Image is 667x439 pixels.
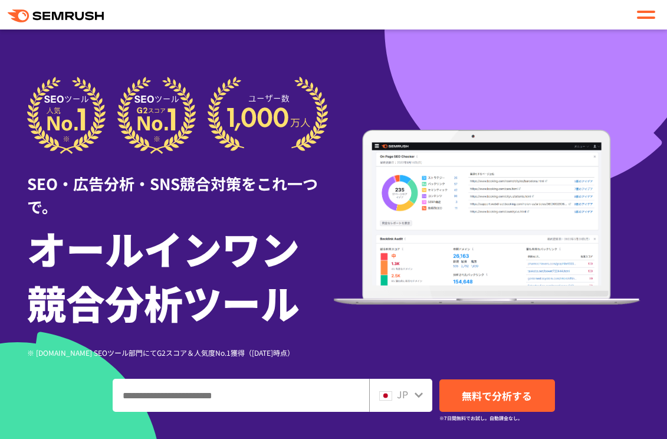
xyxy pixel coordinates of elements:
[439,412,523,424] small: ※7日間無料でお試し。自動課金なし。
[27,154,334,218] div: SEO・広告分析・SNS競合対策をこれ一つで。
[27,221,334,329] h1: オールインワン 競合分析ツール
[113,379,369,411] input: ドメイン、キーワードまたはURLを入力してください
[439,379,555,412] a: 無料で分析する
[462,388,532,403] span: 無料で分析する
[397,387,408,401] span: JP
[27,347,334,358] div: ※ [DOMAIN_NAME] SEOツール部門にてG2スコア＆人気度No.1獲得（[DATE]時点）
